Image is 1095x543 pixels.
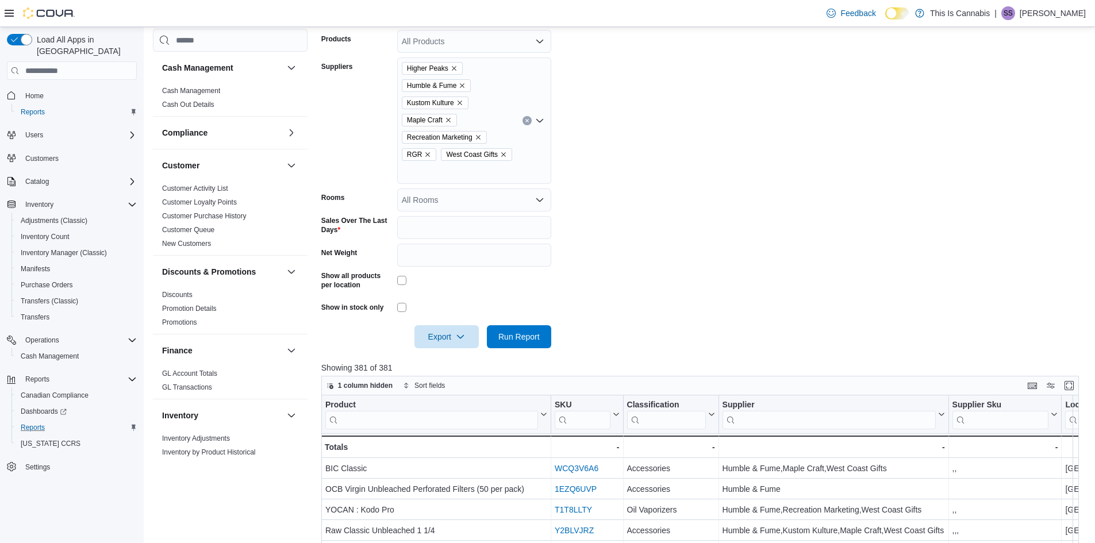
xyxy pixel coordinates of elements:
[16,405,71,418] a: Dashboards
[11,419,141,436] button: Reports
[25,463,50,472] span: Settings
[21,407,67,416] span: Dashboards
[627,503,714,517] div: Oil Vaporizers
[21,423,45,432] span: Reports
[285,126,298,140] button: Compliance
[555,526,594,535] a: Y2BLVJRZ
[555,400,610,429] div: SKU URL
[162,434,230,442] a: Inventory Adjustments
[162,410,198,421] h3: Inventory
[162,211,247,221] span: Customer Purchase History
[11,261,141,277] button: Manifests
[325,400,538,429] div: Product
[321,193,345,202] label: Rooms
[21,88,137,102] span: Home
[325,523,547,537] div: Raw Classic Unbleached 1 1/4
[321,362,1087,373] p: Showing 381 of 381
[325,440,547,454] div: Totals
[555,400,610,411] div: SKU
[722,482,944,496] div: Humble & Fume
[285,344,298,357] button: Finance
[23,7,75,19] img: Cova
[16,246,137,260] span: Inventory Manager (Classic)
[21,198,58,211] button: Inventory
[162,410,282,421] button: Inventory
[16,294,83,308] a: Transfers (Classic)
[500,151,507,158] button: Remove West Coast Gifts from selection in this group
[16,388,137,402] span: Canadian Compliance
[627,440,714,454] div: -
[162,318,197,326] a: Promotions
[402,97,468,109] span: Kustom Kulture
[722,440,944,454] div: -
[321,248,357,257] label: Net Weight
[2,197,141,213] button: Inventory
[16,421,49,434] a: Reports
[2,371,141,387] button: Reports
[1062,379,1076,392] button: Enter fullscreen
[16,310,54,324] a: Transfers
[162,212,247,220] a: Customer Purchase History
[16,214,137,228] span: Adjustments (Classic)
[11,213,141,229] button: Adjustments (Classic)
[722,523,944,537] div: Humble & Fume,Kustom Kulture,Maple Craft,West Coast Gifts
[285,159,298,172] button: Customer
[952,400,1048,411] div: Supplier Sku
[162,184,228,192] a: Customer Activity List
[162,127,282,138] button: Compliance
[32,34,137,57] span: Load All Apps in [GEOGRAPHIC_DATA]
[21,175,137,188] span: Catalog
[21,198,137,211] span: Inventory
[456,99,463,106] button: Remove Kustom Kulture from selection in this group
[16,294,137,308] span: Transfers (Classic)
[162,266,282,278] button: Discounts & Promotions
[21,89,48,103] a: Home
[162,369,217,378] a: GL Account Totals
[952,400,1058,429] button: Supplier Sku
[16,405,137,418] span: Dashboards
[407,132,472,143] span: Recreation Marketing
[21,296,78,306] span: Transfers (Classic)
[407,97,454,109] span: Kustom Kulture
[885,7,909,20] input: Dark Mode
[627,400,705,429] div: Classification
[21,128,137,142] span: Users
[16,437,85,450] a: [US_STATE] CCRS
[627,523,714,537] div: Accessories
[535,116,544,125] button: Open list of options
[321,303,384,312] label: Show in stock only
[25,375,49,384] span: Reports
[11,348,141,364] button: Cash Management
[162,304,217,313] span: Promotion Details
[16,246,112,260] a: Inventory Manager (Classic)
[21,460,55,474] a: Settings
[445,117,452,124] button: Remove Maple Craft from selection in this group
[952,461,1058,475] div: ,,
[162,266,256,278] h3: Discounts & Promotions
[153,84,308,116] div: Cash Management
[321,271,393,290] label: Show all products per location
[285,409,298,422] button: Inventory
[421,325,472,348] span: Export
[11,387,141,403] button: Canadian Compliance
[162,226,214,234] a: Customer Queue
[11,277,141,293] button: Purchase Orders
[162,383,212,391] a: GL Transactions
[722,400,935,429] div: Supplier
[325,461,547,475] div: BIC Classic
[16,349,137,363] span: Cash Management
[162,62,233,74] h3: Cash Management
[21,216,87,225] span: Adjustments (Classic)
[162,239,211,248] span: New Customers
[2,174,141,190] button: Catalog
[16,437,137,450] span: Washington CCRS
[162,345,282,356] button: Finance
[21,280,73,290] span: Purchase Orders
[451,65,458,72] button: Remove Higher Peaks from selection in this group
[25,200,53,209] span: Inventory
[162,240,211,248] a: New Customers
[407,63,448,74] span: Higher Peaks
[2,150,141,167] button: Customers
[21,439,80,448] span: [US_STATE] CCRS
